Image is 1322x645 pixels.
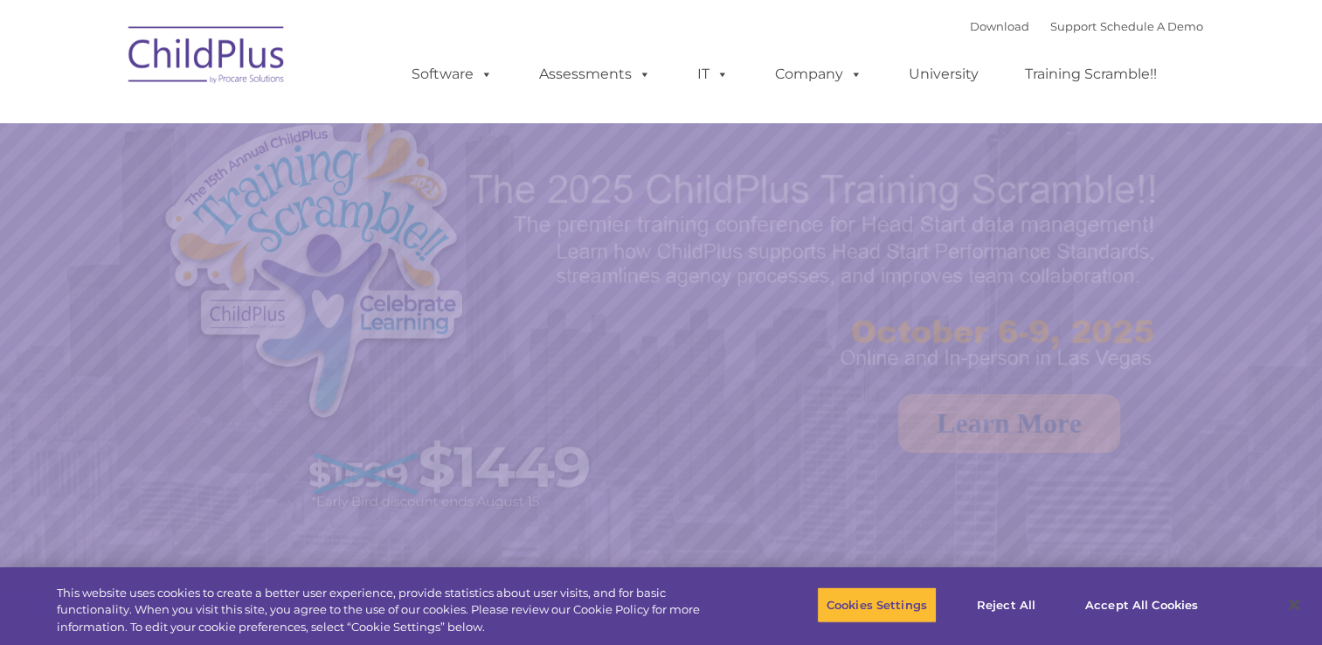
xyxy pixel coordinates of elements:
[758,57,880,92] a: Company
[970,19,1203,33] font: |
[1007,57,1174,92] a: Training Scramble!!
[891,57,996,92] a: University
[57,585,727,636] div: This website uses cookies to create a better user experience, provide statistics about user visit...
[680,57,746,92] a: IT
[394,57,510,92] a: Software
[970,19,1029,33] a: Download
[952,586,1061,623] button: Reject All
[1275,586,1313,624] button: Close
[1076,586,1208,623] button: Accept All Cookies
[1050,19,1097,33] a: Support
[898,394,1120,453] a: Learn More
[817,586,937,623] button: Cookies Settings
[1100,19,1203,33] a: Schedule A Demo
[120,14,294,101] img: ChildPlus by Procare Solutions
[522,57,668,92] a: Assessments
